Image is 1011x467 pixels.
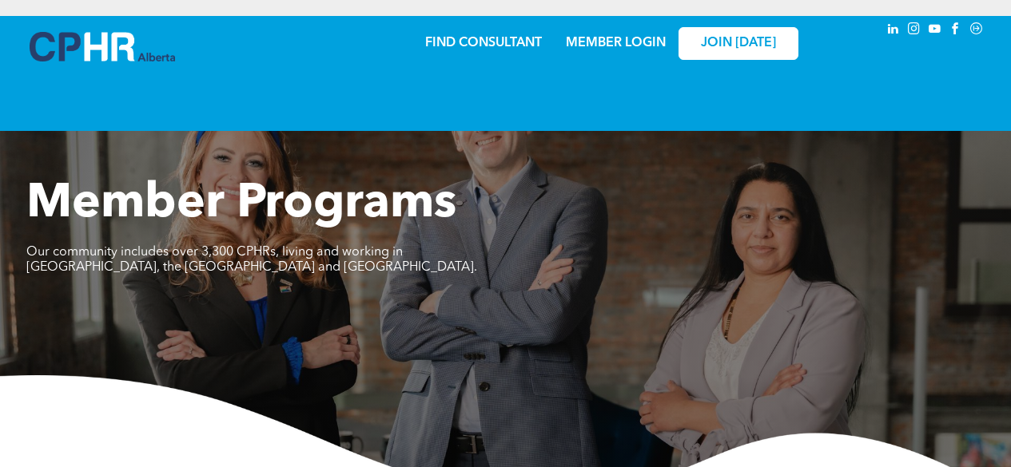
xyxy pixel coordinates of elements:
[679,27,798,60] a: JOIN [DATE]
[926,20,944,42] a: youtube
[947,20,965,42] a: facebook
[885,20,902,42] a: linkedin
[30,32,175,61] img: A blue and white logo for cp alberta
[566,37,666,49] a: MEMBER LOGIN
[26,246,477,274] span: Our community includes over 3,300 CPHRs, living and working in [GEOGRAPHIC_DATA], the [GEOGRAPHIC...
[425,37,542,49] a: FIND CONSULTANT
[701,36,776,51] span: JOIN [DATE]
[906,20,923,42] a: instagram
[26,180,456,228] span: Member Programs
[968,20,985,42] a: Social network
